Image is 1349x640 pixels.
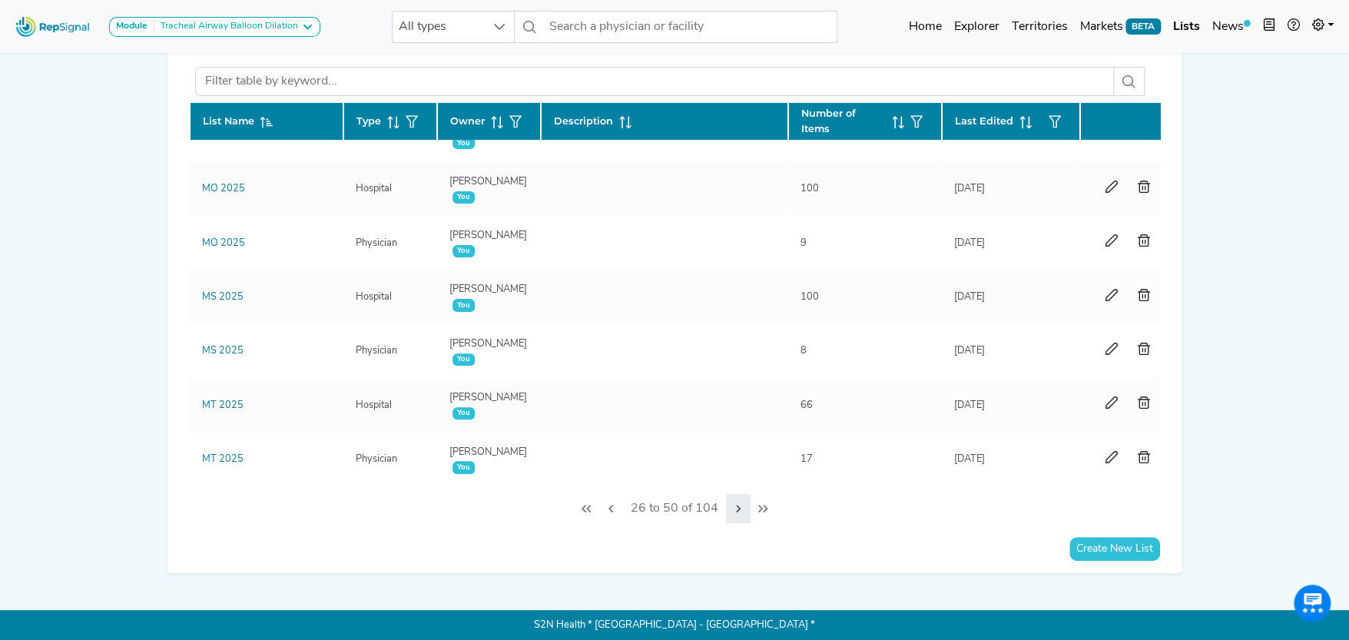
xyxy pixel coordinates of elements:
[440,337,538,366] div: [PERSON_NAME]
[801,106,886,135] span: Number of Items
[902,12,947,42] a: Home
[440,228,538,257] div: [PERSON_NAME]
[791,452,822,466] div: 17
[452,353,475,366] span: You
[945,181,994,196] div: [DATE]
[440,390,538,419] div: [PERSON_NAME]
[1167,12,1206,42] a: Lists
[1005,12,1073,42] a: Territories
[109,17,320,37] button: ModuleTracheal Airway Balloon Dilation
[625,494,724,523] span: 26 to 50 of 104
[116,22,147,31] strong: Module
[440,174,538,204] div: [PERSON_NAME]
[202,292,244,302] a: MS 2025
[945,343,994,358] div: [DATE]
[202,400,244,410] a: MT 2025
[791,236,816,250] div: 9
[202,346,244,356] a: MS 2025
[202,454,244,464] a: MT 2025
[945,398,994,413] div: [DATE]
[1125,18,1161,34] span: BETA
[791,290,828,304] div: 100
[195,67,1114,96] input: Filter table by keyword...
[346,398,401,413] div: Hospital
[452,245,475,257] span: You
[346,181,401,196] div: Hospital
[945,290,994,304] div: [DATE]
[1206,12,1257,42] a: News
[543,11,837,43] input: Search a physician or facility
[554,114,613,128] span: Description
[791,398,822,413] div: 66
[346,452,406,466] div: Physician
[945,452,994,466] div: [DATE]
[791,181,828,196] div: 100
[598,494,623,523] button: Previous Page
[154,21,298,33] div: Tracheal Airway Balloon Dilation
[452,407,475,419] span: You
[1257,12,1281,42] button: Intel Book
[452,191,475,204] span: You
[203,114,254,128] span: List Name
[726,494,751,523] button: Next Page
[452,137,475,149] span: You
[1073,12,1167,42] a: MarketsBETA
[955,114,1013,128] span: Last Edited
[450,114,485,128] span: Owner
[791,343,816,358] div: 8
[346,290,401,304] div: Hospital
[346,236,406,250] div: Physician
[945,236,994,250] div: [DATE]
[452,299,475,311] span: You
[202,238,245,248] a: MO 2025
[440,282,538,311] div: [PERSON_NAME]
[440,445,538,474] div: [PERSON_NAME]
[947,12,1005,42] a: Explorer
[202,184,245,194] a: MO 2025
[452,461,475,473] span: You
[574,494,598,523] button: First Page
[356,114,381,128] span: Type
[346,343,406,358] div: Physician
[1069,537,1160,561] button: Create New List
[393,12,485,42] span: All types
[751,494,775,523] button: Last Page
